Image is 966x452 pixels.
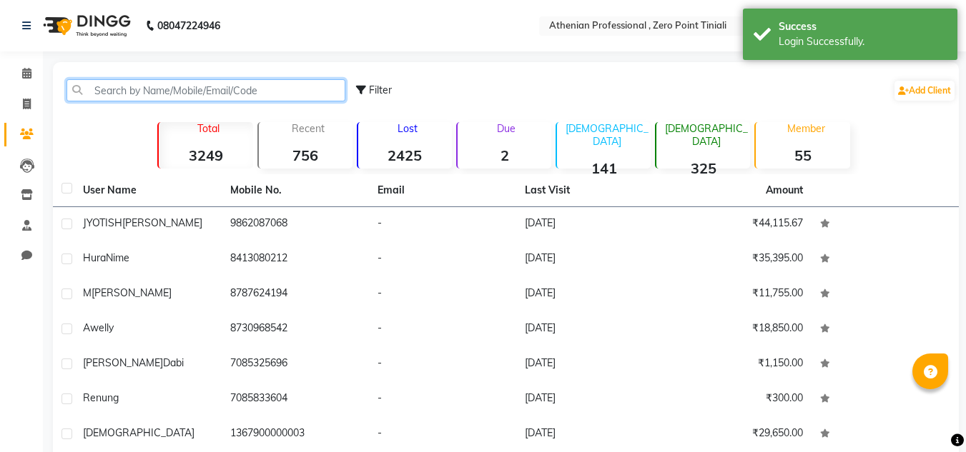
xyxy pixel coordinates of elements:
p: Due [460,122,551,135]
span: Filter [369,84,392,96]
td: [DATE] [516,207,664,242]
strong: 55 [756,146,849,164]
td: 8413080212 [222,242,369,277]
td: ₹44,115.67 [664,207,812,242]
span: Dabi [163,356,184,369]
strong: 756 [259,146,353,164]
td: 7085325696 [222,347,369,382]
span: [PERSON_NAME] [122,216,202,229]
input: Search by Name/Mobile/Email/Code [66,79,345,101]
div: Success [779,19,947,34]
td: [DATE] [516,277,664,312]
td: - [369,207,516,242]
th: Mobile No. [222,174,369,207]
b: 08047224946 [157,6,220,46]
td: - [369,277,516,312]
td: 9862087068 [222,207,369,242]
td: - [369,417,516,452]
strong: 2425 [358,146,452,164]
td: 1367900000003 [222,417,369,452]
td: [DATE] [516,382,664,417]
span: [PERSON_NAME] [83,356,163,369]
div: Login Successfully. [779,34,947,49]
td: ₹11,755.00 [664,277,812,312]
img: logo [36,6,134,46]
td: [DATE] [516,242,664,277]
span: JYOTISH [83,216,122,229]
span: [DEMOGRAPHIC_DATA] [83,426,194,439]
strong: 2 [458,146,551,164]
td: ₹300.00 [664,382,812,417]
p: Total [164,122,252,135]
span: Nime [106,251,129,264]
a: Add Client [894,81,955,101]
p: Lost [364,122,452,135]
td: - [369,347,516,382]
th: User Name [74,174,222,207]
p: [DEMOGRAPHIC_DATA] [563,122,651,148]
strong: 3249 [159,146,252,164]
td: ₹1,150.00 [664,347,812,382]
td: ₹35,395.00 [664,242,812,277]
th: Email [369,174,516,207]
p: Recent [265,122,353,135]
span: [PERSON_NAME] [92,286,172,299]
td: 8787624194 [222,277,369,312]
span: A [83,321,90,334]
td: - [369,312,516,347]
td: - [369,242,516,277]
strong: 325 [656,159,750,177]
p: Member [762,122,849,135]
strong: 141 [557,159,651,177]
span: Hura [83,251,106,264]
th: Last Visit [516,174,664,207]
span: M [83,286,92,299]
td: [DATE] [516,347,664,382]
td: [DATE] [516,312,664,347]
td: - [369,382,516,417]
td: 8730968542 [222,312,369,347]
td: ₹29,650.00 [664,417,812,452]
td: 7085833604 [222,382,369,417]
span: Renung [83,391,119,404]
td: ₹18,850.00 [664,312,812,347]
p: [DEMOGRAPHIC_DATA] [662,122,750,148]
td: [DATE] [516,417,664,452]
span: welly [90,321,114,334]
th: Amount [757,174,812,206]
